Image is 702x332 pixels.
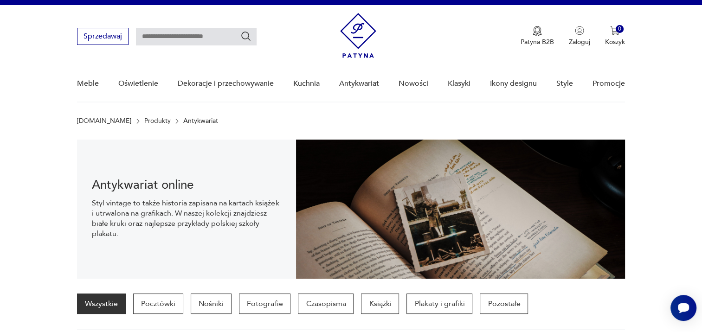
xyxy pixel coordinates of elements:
a: Ikony designu [490,66,537,102]
iframe: Smartsupp widget button [670,295,696,321]
button: Szukaj [240,31,251,42]
img: Ikona koszyka [610,26,619,35]
p: Zaloguj [569,38,590,46]
a: Oświetlenie [118,66,158,102]
p: Patyna B2B [521,38,554,46]
p: Antykwariat [183,117,218,125]
button: Sprzedawaj [77,28,129,45]
a: Nowości [399,66,428,102]
a: Nośniki [191,294,232,314]
a: Style [556,66,573,102]
a: Promocje [593,66,625,102]
p: Styl vintage to także historia zapisana na kartach książek i utrwalona na grafikach. W naszej kol... [92,198,281,239]
a: Wszystkie [77,294,126,314]
a: Książki [361,294,399,314]
div: 0 [616,25,624,33]
button: Patyna B2B [521,26,554,46]
a: [DOMAIN_NAME] [77,117,131,125]
a: Dekoracje i przechowywanie [178,66,274,102]
a: Pocztówki [133,294,183,314]
img: Ikona medalu [533,26,542,36]
button: Zaloguj [569,26,590,46]
a: Ikona medaluPatyna B2B [521,26,554,46]
a: Antykwariat [339,66,379,102]
a: Meble [77,66,99,102]
a: Czasopisma [298,294,354,314]
a: Klasyki [448,66,470,102]
a: Sprzedawaj [77,34,129,40]
button: 0Koszyk [605,26,625,46]
a: Fotografie [239,294,290,314]
a: Kuchnia [293,66,320,102]
p: Koszyk [605,38,625,46]
a: Plakaty i grafiki [406,294,472,314]
img: c8a9187830f37f141118a59c8d49ce82.jpg [296,140,625,279]
img: Ikonka użytkownika [575,26,584,35]
a: Produkty [144,117,171,125]
a: Pozostałe [480,294,528,314]
img: Patyna - sklep z meblami i dekoracjami vintage [340,13,376,58]
h1: Antykwariat online [92,179,281,191]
